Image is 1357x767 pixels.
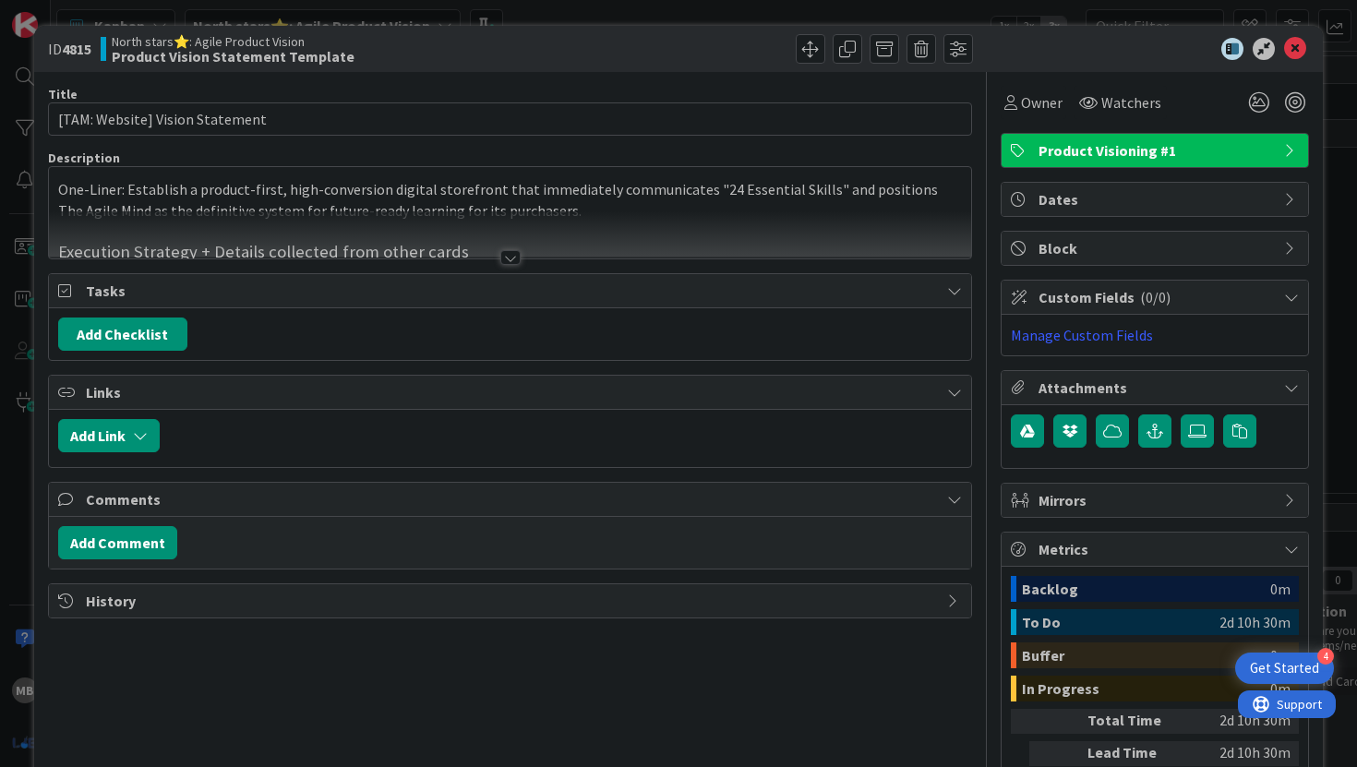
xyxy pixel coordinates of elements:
span: North stars⭐: Agile Product Vision [112,34,354,49]
b: Product Vision Statement Template [112,49,354,64]
button: Add Checklist [58,318,187,351]
div: Total Time [1087,709,1189,734]
input: type card name here... [48,102,973,136]
div: Open Get Started checklist, remaining modules: 4 [1235,653,1334,684]
span: Comments [86,488,939,510]
span: Product Visioning #1 [1039,139,1275,162]
button: Add Comment [58,526,177,559]
div: 2d 10h 30m [1196,709,1291,734]
span: Owner [1021,91,1063,114]
span: Custom Fields [1039,286,1275,308]
div: 0m [1270,676,1291,701]
b: 4815 [62,40,91,58]
button: Add Link [58,419,160,452]
span: Support [39,3,84,25]
div: 4 [1317,648,1334,665]
span: ID [48,38,91,60]
div: To Do [1022,609,1219,635]
span: Tasks [86,280,939,302]
span: Attachments [1039,377,1275,399]
a: Manage Custom Fields [1011,326,1153,344]
span: Metrics [1039,538,1275,560]
span: Mirrors [1039,489,1275,511]
div: Get Started [1250,659,1319,677]
div: Lead Time [1087,741,1189,766]
div: 2d 10h 30m [1196,741,1291,766]
span: Block [1039,237,1275,259]
span: Description [48,150,120,166]
div: In Progress [1022,676,1270,701]
span: History [86,590,939,612]
div: Buffer [1022,642,1270,668]
span: Watchers [1101,91,1161,114]
div: 0m [1270,642,1291,668]
span: ( 0/0 ) [1140,288,1171,306]
div: 2d 10h 30m [1219,609,1291,635]
label: Title [48,86,78,102]
div: Backlog [1022,576,1270,602]
div: 0m [1270,576,1291,602]
span: Links [86,381,939,403]
span: Dates [1039,188,1275,210]
p: One-Liner: Establish a product-first, high-conversion digital storefront that immediately communi... [58,179,963,221]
